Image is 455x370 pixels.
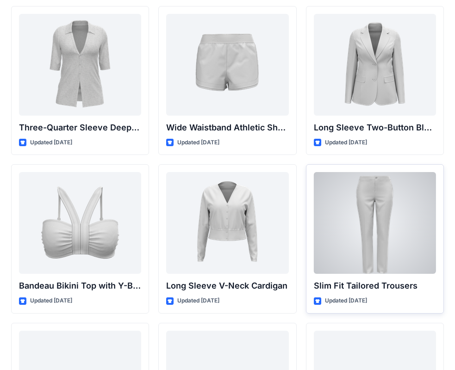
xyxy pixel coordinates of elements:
[30,138,72,148] p: Updated [DATE]
[314,172,436,274] a: Slim Fit Tailored Trousers
[325,138,367,148] p: Updated [DATE]
[177,296,219,306] p: Updated [DATE]
[19,172,141,274] a: Bandeau Bikini Top with Y-Back Straps and Stitch Detail
[19,14,141,116] a: Three-Quarter Sleeve Deep V-Neck Button-Down Top
[19,121,141,134] p: Three-Quarter Sleeve Deep V-Neck Button-Down Top
[166,279,288,292] p: Long Sleeve V-Neck Cardigan
[314,14,436,116] a: Long Sleeve Two-Button Blazer with Flap Pockets
[166,172,288,274] a: Long Sleeve V-Neck Cardigan
[30,296,72,306] p: Updated [DATE]
[19,279,141,292] p: Bandeau Bikini Top with Y-Back Straps and Stitch Detail
[325,296,367,306] p: Updated [DATE]
[314,279,436,292] p: Slim Fit Tailored Trousers
[166,121,288,134] p: Wide Waistband Athletic Shorts
[166,14,288,116] a: Wide Waistband Athletic Shorts
[177,138,219,148] p: Updated [DATE]
[314,121,436,134] p: Long Sleeve Two-Button Blazer with Flap Pockets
